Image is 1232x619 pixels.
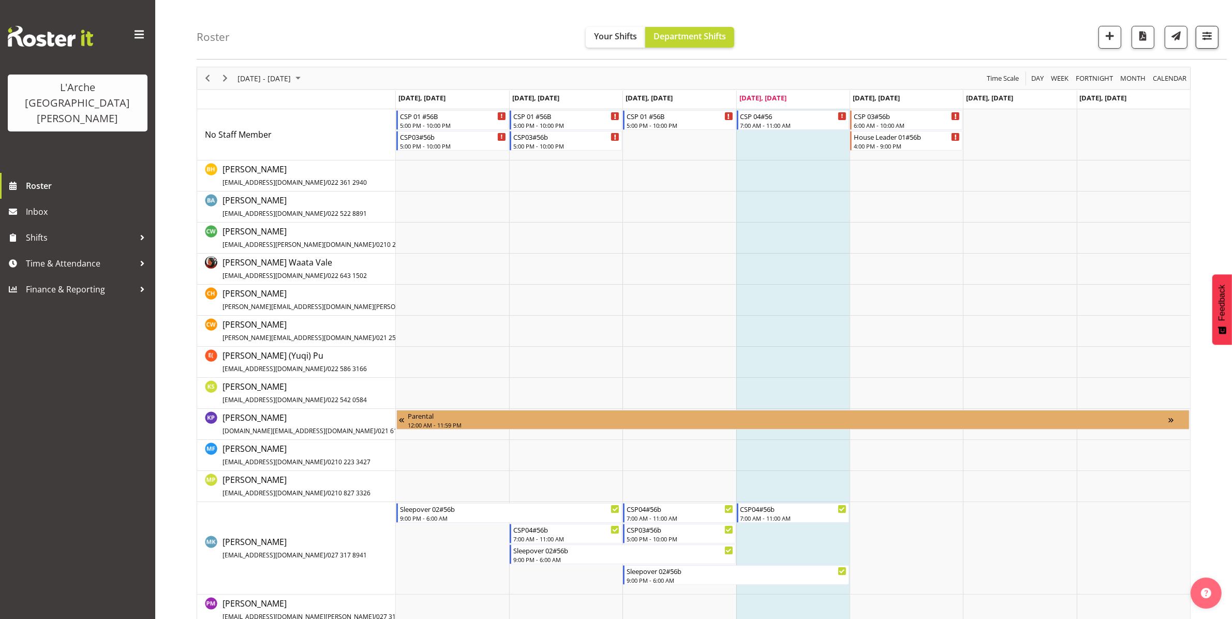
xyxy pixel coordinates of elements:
span: 022 542 0584 [328,395,367,404]
span: [PERSON_NAME] [222,164,367,187]
span: [DOMAIN_NAME][EMAIL_ADDRESS][DOMAIN_NAME] [222,426,376,435]
td: Christopher Hill resource [197,285,396,316]
div: 5:00 PM - 10:00 PM [400,142,506,150]
div: No Staff Member"s event - CSP 01 #56B Begin From Monday, September 1, 2025 at 5:00:00 PM GMT+12:0... [396,110,509,130]
button: Next [218,72,232,85]
span: / [325,178,328,187]
button: Fortnight [1074,72,1115,85]
div: Michelle Kohnen"s event - CSP04#56b Begin From Thursday, September 4, 2025 at 7:00:00 AM GMT+12:0... [737,503,849,523]
span: / [325,364,328,373]
div: Krishnaben Patel"s event - Parental Begin From Monday, June 16, 2025 at 12:00:00 AM GMT+12:00 End... [396,410,1190,430]
span: [DATE], [DATE] [512,93,559,102]
div: CSP 01 #56B [400,111,506,121]
td: Kalpana Sapkota resource [197,378,396,409]
span: 022 522 8891 [328,209,367,218]
button: September 01 - 07, 2025 [236,72,305,85]
button: Download a PDF of the roster according to the set date range. [1132,26,1154,49]
span: / [325,458,328,466]
a: [PERSON_NAME][PERSON_NAME][EMAIL_ADDRESS][DOMAIN_NAME][PERSON_NAME] [222,287,464,312]
span: 0210 827 3326 [328,489,370,497]
span: 022 361 2940 [328,178,367,187]
a: [PERSON_NAME][EMAIL_ADDRESS][DOMAIN_NAME]/027 317 8941 [222,536,367,561]
div: CSP04#56b [513,524,619,535]
span: / [374,333,376,342]
a: [PERSON_NAME] Waata Vale[EMAIL_ADDRESS][DOMAIN_NAME]/022 643 1502 [222,256,367,281]
div: 5:00 PM - 10:00 PM [513,142,619,150]
span: [PERSON_NAME] [222,381,367,405]
button: Timeline Day [1030,72,1046,85]
span: [PERSON_NAME] [222,474,370,498]
div: House Leader 01#56b [854,131,960,142]
span: / [376,426,378,435]
div: 9:00 PM - 6:00 AM [513,555,733,564]
img: help-xxl-2.png [1201,588,1211,598]
span: [PERSON_NAME] [222,226,419,249]
span: [DATE], [DATE] [853,93,900,102]
td: Melissa Fry resource [197,440,396,471]
span: / [325,209,328,218]
span: [PERSON_NAME] [222,536,367,560]
span: Finance & Reporting [26,282,135,297]
span: [DATE], [DATE] [739,93,786,102]
h4: Roster [197,31,230,43]
div: 5:00 PM - 10:00 PM [627,121,733,129]
span: [DATE] - [DATE] [236,72,292,85]
td: Cindy Walters resource [197,316,396,347]
span: Your Shifts [594,31,637,42]
td: Caitlin Wood resource [197,223,396,254]
a: [PERSON_NAME][EMAIL_ADDRESS][PERSON_NAME][DOMAIN_NAME]/0210 258 6795 [222,225,419,250]
div: CSP 01 #56B [513,111,619,121]
span: [PERSON_NAME] [222,412,413,436]
span: Week [1050,72,1070,85]
div: No Staff Member"s event - CSP03#56b Begin From Monday, September 1, 2025 at 5:00:00 PM GMT+12:00 ... [396,131,509,151]
span: 0210 258 6795 [376,240,419,249]
span: [PERSON_NAME] [222,443,370,467]
span: Roster [26,178,150,194]
button: Previous [201,72,215,85]
span: [EMAIL_ADDRESS][DOMAIN_NAME] [222,271,325,280]
span: Time Scale [986,72,1020,85]
span: Month [1119,72,1147,85]
span: / [325,271,328,280]
button: Filter Shifts [1196,26,1219,49]
span: Day [1030,72,1045,85]
span: Time & Attendance [26,256,135,271]
div: CSP03#56b [627,524,733,535]
span: 021 618 124 [378,426,413,435]
span: / [325,489,328,497]
span: [PERSON_NAME] [222,319,415,343]
div: L'Arche [GEOGRAPHIC_DATA][PERSON_NAME] [18,80,137,126]
span: [PERSON_NAME] (Yuqi) Pu [222,350,367,374]
div: Michelle Kohnen"s event - Sleepover 02#56b Begin From Tuesday, September 2, 2025 at 9:00:00 PM GM... [510,544,736,564]
div: CSP 01 #56B [627,111,733,121]
div: Michelle Kohnen"s event - CSP04#56b Begin From Wednesday, September 3, 2025 at 7:00:00 AM GMT+12:... [623,503,735,523]
span: [PERSON_NAME] [222,195,367,218]
div: Michelle Kohnen"s event - Sleepover 02#56b Begin From Wednesday, September 3, 2025 at 9:00:00 PM ... [623,565,849,585]
td: No Staff Member resource [197,109,396,160]
div: 9:00 PM - 6:00 AM [400,514,620,522]
img: Rosterit website logo [8,26,93,47]
span: [EMAIL_ADDRESS][DOMAIN_NAME] [222,178,325,187]
button: Your Shifts [586,27,645,48]
div: CSP03#56b [400,131,506,142]
div: 5:00 PM - 10:00 PM [513,121,619,129]
span: Inbox [26,204,150,219]
div: 7:00 AM - 11:00 AM [513,535,619,543]
span: 021 251 8963 [376,333,415,342]
div: No Staff Member"s event - CSP03#56b Begin From Tuesday, September 2, 2025 at 5:00:00 PM GMT+12:00... [510,131,622,151]
span: Feedback [1218,285,1227,321]
a: [PERSON_NAME][EMAIL_ADDRESS][DOMAIN_NAME]/022 542 0584 [222,380,367,405]
div: 5:00 PM - 10:00 PM [627,535,733,543]
div: Sleepover 02#56b [400,504,620,514]
button: Month [1151,72,1189,85]
span: [DATE], [DATE] [1080,93,1127,102]
div: No Staff Member"s event - CSP 04#56 Begin From Thursday, September 4, 2025 at 7:00:00 AM GMT+12:0... [737,110,849,130]
span: calendar [1152,72,1188,85]
div: 12:00 AM - 11:59 PM [408,421,1169,429]
div: Michelle Kohnen"s event - CSP03#56b Begin From Wednesday, September 3, 2025 at 5:00:00 PM GMT+12:... [623,524,735,543]
div: 6:00 AM - 10:00 AM [854,121,960,129]
span: [PERSON_NAME][EMAIL_ADDRESS][DOMAIN_NAME][PERSON_NAME] [222,302,423,311]
div: CSP 03#56b [854,111,960,121]
button: Time Scale [985,72,1021,85]
span: 0210 223 3427 [328,458,370,466]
